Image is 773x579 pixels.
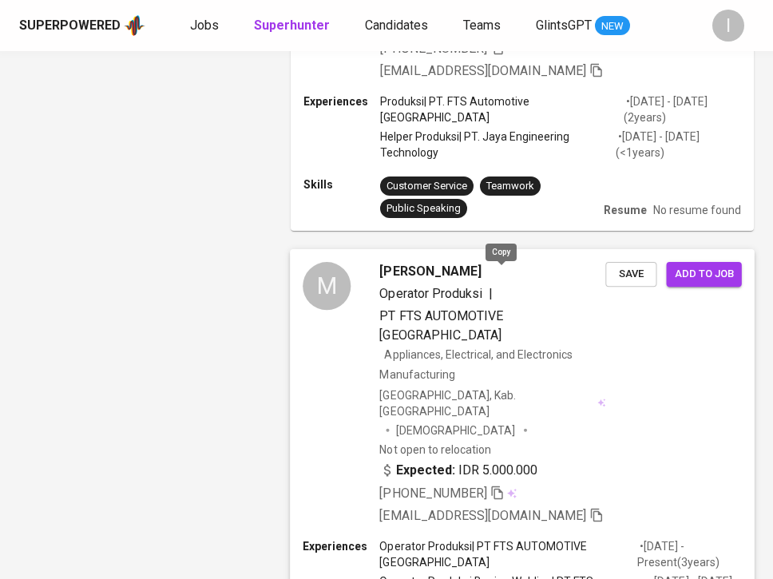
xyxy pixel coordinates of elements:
span: Candidates [365,18,428,33]
p: • [DATE] - Present ( 3 years ) [637,538,742,570]
a: Teams [463,16,504,36]
div: Customer Service [386,179,467,194]
p: • [DATE] - [DATE] ( <1 years ) [616,129,741,161]
div: M [303,262,351,310]
p: • [DATE] - [DATE] ( 2 years ) [624,93,741,125]
span: Save [613,265,648,284]
p: Experiences [303,538,379,554]
p: Not open to relocation [379,442,490,458]
a: Superpoweredapp logo [19,14,145,38]
a: Jobs [190,16,222,36]
button: Add to job [667,262,742,287]
p: Experiences [303,93,380,109]
p: No resume found [653,202,741,218]
b: Expected: [396,461,455,480]
div: [GEOGRAPHIC_DATA], Kab. [GEOGRAPHIC_DATA] [379,387,605,419]
span: Add to job [675,265,734,284]
p: Helper Produksi | PT. Jaya Engineering Technology [380,129,616,161]
span: NEW [595,18,630,34]
img: app logo [124,14,145,38]
span: GlintsGPT [536,18,592,33]
button: Save [605,262,656,287]
span: Operator Produksi [379,286,482,301]
a: Candidates [365,16,431,36]
span: Jobs [190,18,219,33]
span: [PERSON_NAME] [379,262,481,281]
a: GlintsGPT NEW [536,16,630,36]
span: [EMAIL_ADDRESS][DOMAIN_NAME] [380,63,586,78]
span: [EMAIL_ADDRESS][DOMAIN_NAME] [379,508,586,523]
div: Superpowered [19,17,121,35]
a: Superhunter [254,16,333,36]
span: PT FTS AUTOMOTIVE [GEOGRAPHIC_DATA] [379,308,502,343]
div: Teamwork [486,179,534,194]
p: Operator Produksi | PT FTS AUTOMOTIVE [GEOGRAPHIC_DATA] [379,538,636,570]
p: Resume [604,202,647,218]
div: Public Speaking [386,201,461,216]
span: Appliances, Electrical, and Electronics Manufacturing [379,348,573,380]
div: I [712,10,744,42]
span: [PHONE_NUMBER] [379,486,486,501]
p: Produksi | PT. FTS Automotive [GEOGRAPHIC_DATA] [380,93,624,125]
p: Skills [303,176,380,192]
span: Teams [463,18,501,33]
span: | [489,284,493,303]
span: [DEMOGRAPHIC_DATA] [396,422,517,438]
b: Superhunter [254,18,330,33]
div: IDR 5.000.000 [379,461,537,480]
